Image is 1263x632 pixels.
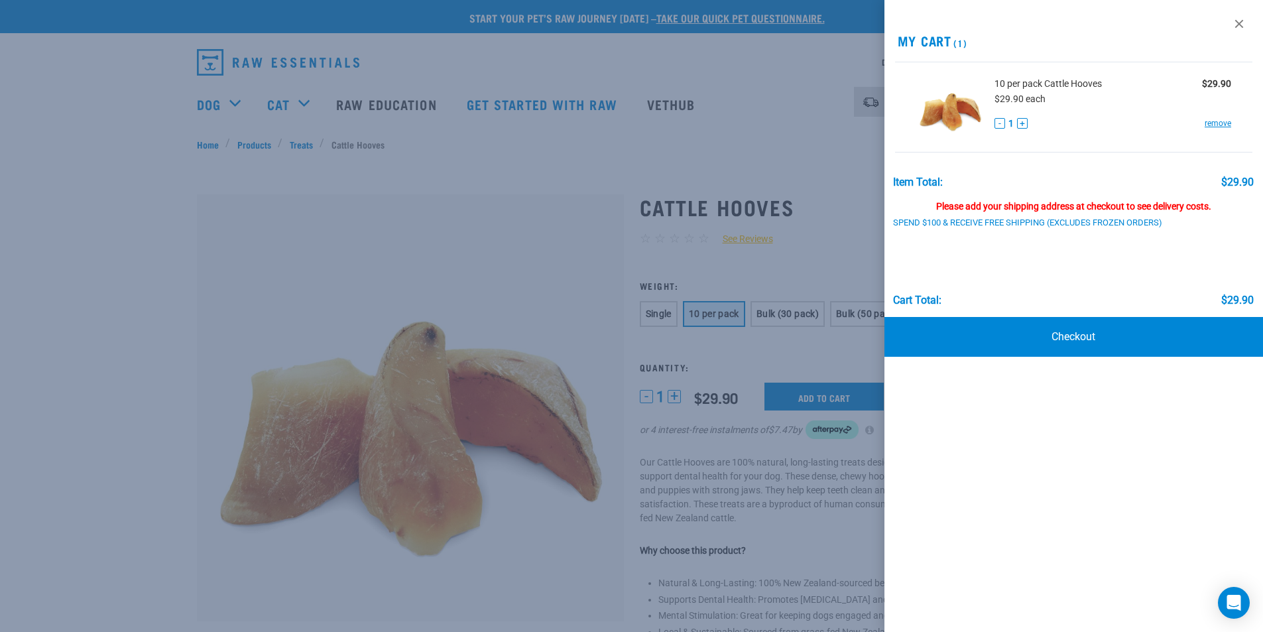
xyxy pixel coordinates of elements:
span: (1) [951,40,967,45]
div: $29.90 [1221,176,1254,188]
div: Please add your shipping address at checkout to see delivery costs. [893,188,1254,212]
span: 1 [1008,117,1014,131]
div: Spend $100 & Receive Free Shipping (Excludes Frozen Orders) [893,218,1178,228]
span: $29.90 each [994,94,1046,104]
a: remove [1205,117,1231,129]
div: $29.90 [1221,294,1254,306]
div: Open Intercom Messenger [1218,587,1250,619]
button: + [1017,118,1028,129]
strong: $29.90 [1202,78,1231,89]
span: 10 per pack Cattle Hooves [994,77,1102,91]
button: - [994,118,1005,129]
div: Cart total: [893,294,941,306]
img: Cattle Hooves [916,73,985,141]
div: Item Total: [893,176,943,188]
